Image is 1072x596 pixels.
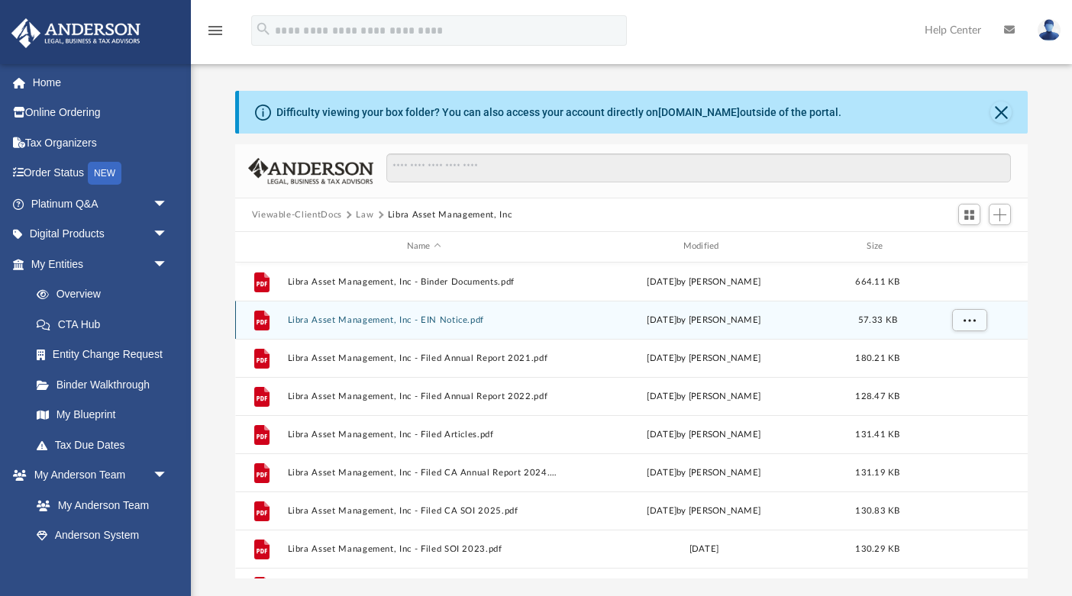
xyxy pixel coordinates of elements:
[206,29,224,40] a: menu
[567,240,840,253] div: Modified
[386,153,1011,182] input: Search files and folders
[153,249,183,280] span: arrow_drop_down
[21,369,191,400] a: Binder Walkthrough
[915,240,1022,253] div: id
[21,490,176,520] a: My Anderson Team
[855,430,899,438] span: 131.41 KB
[567,351,841,365] div: [DATE] by [PERSON_NAME]
[287,391,560,401] button: Libra Asset Management, Inc - Filed Annual Report 2022.pdf
[858,315,897,324] span: 57.33 KB
[88,162,121,185] div: NEW
[989,204,1012,225] button: Add
[11,158,191,189] a: Order StatusNEW
[567,275,841,288] div: [DATE] by [PERSON_NAME]
[951,308,986,331] button: More options
[287,544,560,554] button: Libra Asset Management, Inc - Filed SOI 2023.pdf
[356,208,373,222] button: Law
[990,101,1012,123] button: Close
[567,466,841,479] div: [DATE] by [PERSON_NAME]
[958,204,981,225] button: Switch to Grid View
[855,468,899,476] span: 131.19 KB
[21,309,191,340] a: CTA Hub
[658,106,740,118] a: [DOMAIN_NAME]
[7,18,145,48] img: Anderson Advisors Platinum Portal
[11,460,183,491] a: My Anderson Teamarrow_drop_down
[206,21,224,40] i: menu
[255,21,272,37] i: search
[21,400,183,430] a: My Blueprint
[567,427,841,441] div: [DATE] by [PERSON_NAME]
[567,504,841,517] div: [DATE] by [PERSON_NAME]
[153,219,183,250] span: arrow_drop_down
[252,208,342,222] button: Viewable-ClientDocs
[388,208,512,222] button: Libra Asset Management, Inc
[855,506,899,514] span: 130.83 KB
[241,240,279,253] div: id
[847,240,908,253] div: Size
[276,105,841,121] div: Difficulty viewing your box folder? You can also access your account directly on outside of the p...
[287,430,560,440] button: Libra Asset Management, Inc - Filed Articles.pdf
[567,389,841,403] div: [DATE] by [PERSON_NAME]
[11,249,191,279] a: My Entitiesarrow_drop_down
[1038,19,1061,41] img: User Pic
[153,460,183,491] span: arrow_drop_down
[235,263,1028,579] div: grid
[11,67,191,98] a: Home
[11,219,191,250] a: Digital Productsarrow_drop_down
[21,520,183,551] a: Anderson System
[287,315,560,325] button: Libra Asset Management, Inc - EIN Notice.pdf
[153,188,183,220] span: arrow_drop_down
[855,277,899,285] span: 664.11 KB
[567,313,841,327] div: [DATE] by [PERSON_NAME]
[855,391,899,400] span: 128.47 KB
[21,279,191,310] a: Overview
[21,340,191,370] a: Entity Change Request
[287,277,560,287] button: Libra Asset Management, Inc - Binder Documents.pdf
[287,506,560,516] button: Libra Asset Management, Inc - Filed CA SOI 2025.pdf
[11,188,191,219] a: Platinum Q&Aarrow_drop_down
[287,468,560,478] button: Libra Asset Management, Inc - Filed CA Annual Report 2024.pdf
[11,98,191,128] a: Online Ordering
[11,127,191,158] a: Tax Organizers
[286,240,560,253] div: Name
[855,544,899,553] span: 130.29 KB
[21,430,191,460] a: Tax Due Dates
[287,353,560,363] button: Libra Asset Management, Inc - Filed Annual Report 2021.pdf
[567,542,841,556] div: [DATE]
[855,353,899,362] span: 180.21 KB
